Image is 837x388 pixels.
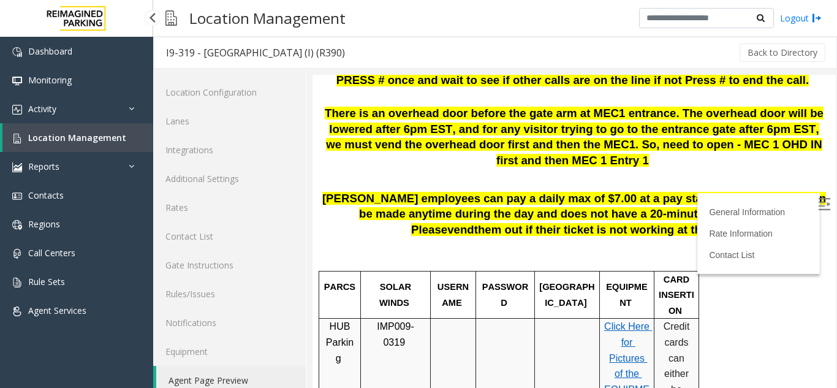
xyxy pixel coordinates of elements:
a: Equipment [153,337,306,366]
a: Lanes [153,107,306,135]
a: Rules/Issues [153,280,306,308]
span: Location Management [28,132,126,143]
span: [GEOGRAPHIC_DATA] [227,207,282,233]
span: [PERSON_NAME] employees can pay a daily max of $7.00 at a pay station. This payment can be made a... [10,117,513,161]
img: 'icon' [12,220,22,230]
img: 'icon' [12,306,22,316]
a: Integrations [153,135,306,164]
span: There is an overhead door before the gate arm at MEC1 entrance. The overhead door will be lowered... [12,32,511,92]
span: SOLAR WINDS [67,207,101,233]
img: 'icon' [12,105,22,115]
img: 'icon' [12,47,22,57]
span: Reports [28,161,59,172]
a: Gate Instructions [153,251,306,280]
img: 'icon' [12,134,22,143]
a: Contact List [396,175,442,185]
span: Monitoring [28,74,72,86]
span: USERNAME [125,207,156,233]
a: Additional Settings [153,164,306,193]
img: Open/Close Sidebar Menu [506,123,518,135]
a: Location Management [2,123,153,152]
span: HUB Parking [13,246,41,288]
span: Dashboard [28,45,72,57]
span: PARCS [12,207,43,217]
span: vend [135,148,162,162]
img: 'icon' [12,249,22,259]
span: them out if their ticket is not working at the exit [162,148,418,161]
span: Contacts [28,189,64,201]
a: Location Configuration [153,78,306,107]
span: EQUIPMENT [294,207,335,233]
img: pageIcon [165,3,177,33]
a: Rates [153,193,306,222]
span: Regions [28,218,60,230]
span: IMP009-0319 [64,246,101,273]
img: 'icon' [12,76,22,86]
a: General Information [396,132,472,142]
img: 'icon' [12,278,22,287]
span: CARD INSERTION [346,200,382,241]
button: Back to Directory [740,44,825,62]
span: Activity [28,103,56,115]
div: I9-319 - [GEOGRAPHIC_DATA] (I) (R390) [166,45,345,61]
img: 'icon' [12,191,22,201]
a: Click Here for Pictures of the EQUIPMENT [292,246,339,335]
a: Notifications [153,308,306,337]
span: Rule Sets [28,276,65,287]
span: PASSWORD [170,207,216,233]
a: Logout [780,12,822,25]
h3: Location Management [183,3,352,33]
span: Call Centers [28,247,75,259]
img: 'icon' [12,162,22,172]
a: Rate Information [396,154,460,164]
img: logout [812,12,822,25]
a: Contact List [153,222,306,251]
span: Agent Services [28,305,86,316]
